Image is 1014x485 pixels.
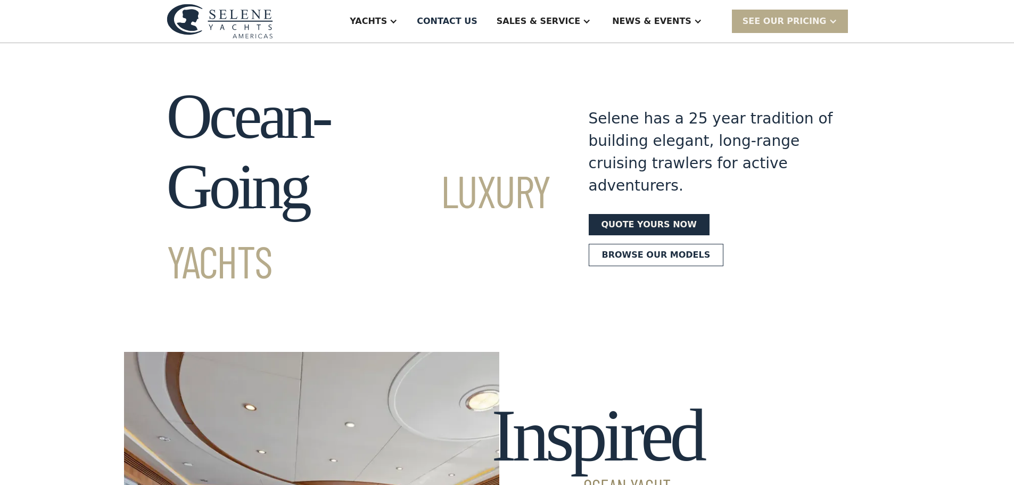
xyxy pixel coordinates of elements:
[589,108,834,197] div: Selene has a 25 year tradition of building elegant, long-range cruising trawlers for active adven...
[350,15,387,28] div: Yachts
[167,81,550,292] h1: Ocean-Going
[743,15,827,28] div: SEE Our Pricing
[732,10,848,32] div: SEE Our Pricing
[167,4,273,38] img: logo
[612,15,691,28] div: News & EVENTS
[589,214,710,235] a: Quote yours now
[417,15,477,28] div: Contact US
[589,244,724,266] a: Browse our models
[497,15,580,28] div: Sales & Service
[167,163,550,287] span: Luxury Yachts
